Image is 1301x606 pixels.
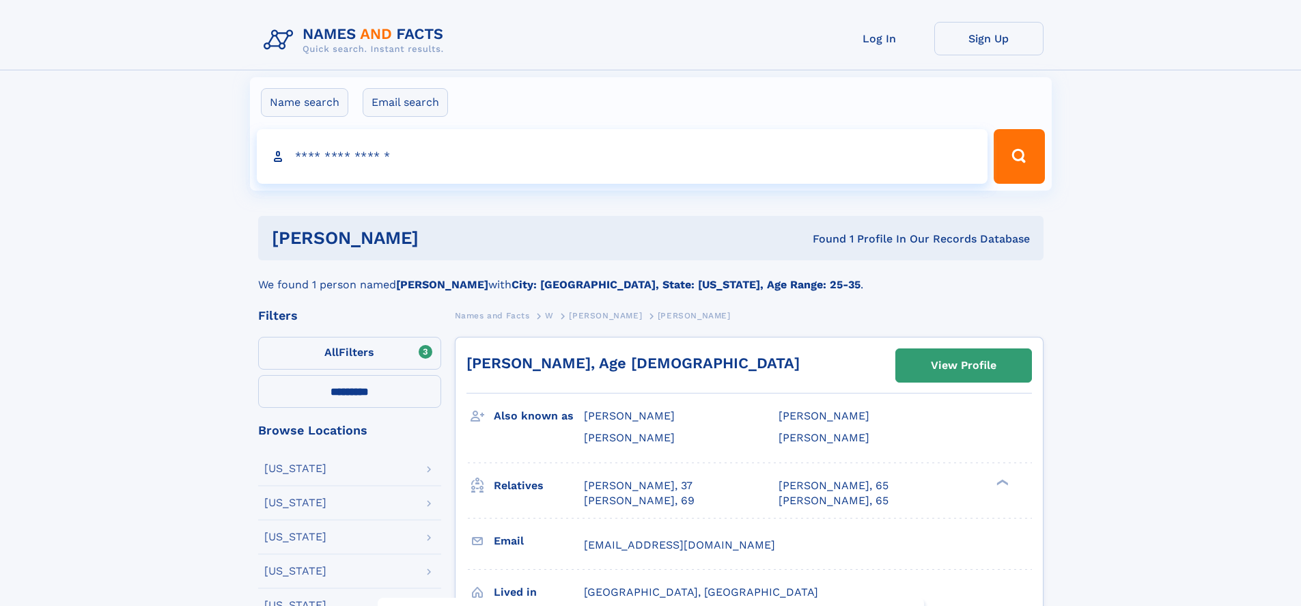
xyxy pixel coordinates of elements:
[931,350,996,381] div: View Profile
[512,278,861,291] b: City: [GEOGRAPHIC_DATA], State: [US_STATE], Age Range: 25-35
[825,22,934,55] a: Log In
[584,538,775,551] span: [EMAIL_ADDRESS][DOMAIN_NAME]
[584,493,695,508] a: [PERSON_NAME], 69
[658,311,731,320] span: [PERSON_NAME]
[258,424,441,437] div: Browse Locations
[779,431,869,444] span: [PERSON_NAME]
[569,307,642,324] a: [PERSON_NAME]
[584,431,675,444] span: [PERSON_NAME]
[261,88,348,117] label: Name search
[934,22,1044,55] a: Sign Up
[264,532,326,542] div: [US_STATE]
[257,129,988,184] input: search input
[258,22,455,59] img: Logo Names and Facts
[896,349,1031,382] a: View Profile
[272,230,616,247] h1: [PERSON_NAME]
[993,478,1009,486] div: ❯
[994,129,1044,184] button: Search Button
[264,463,326,474] div: [US_STATE]
[466,355,800,372] a: [PERSON_NAME], Age [DEMOGRAPHIC_DATA]
[615,232,1030,247] div: Found 1 Profile In Our Records Database
[779,478,889,493] a: [PERSON_NAME], 65
[324,346,339,359] span: All
[494,529,584,553] h3: Email
[258,337,441,370] label: Filters
[569,311,642,320] span: [PERSON_NAME]
[494,474,584,497] h3: Relatives
[264,497,326,508] div: [US_STATE]
[363,88,448,117] label: Email search
[545,311,554,320] span: W
[584,586,818,598] span: [GEOGRAPHIC_DATA], [GEOGRAPHIC_DATA]
[545,307,554,324] a: W
[455,307,530,324] a: Names and Facts
[779,493,889,508] a: [PERSON_NAME], 65
[494,581,584,604] h3: Lived in
[779,409,869,422] span: [PERSON_NAME]
[494,404,584,428] h3: Also known as
[396,278,488,291] b: [PERSON_NAME]
[584,478,693,493] a: [PERSON_NAME], 37
[258,309,441,322] div: Filters
[584,409,675,422] span: [PERSON_NAME]
[258,260,1044,293] div: We found 1 person named with .
[264,566,326,577] div: [US_STATE]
